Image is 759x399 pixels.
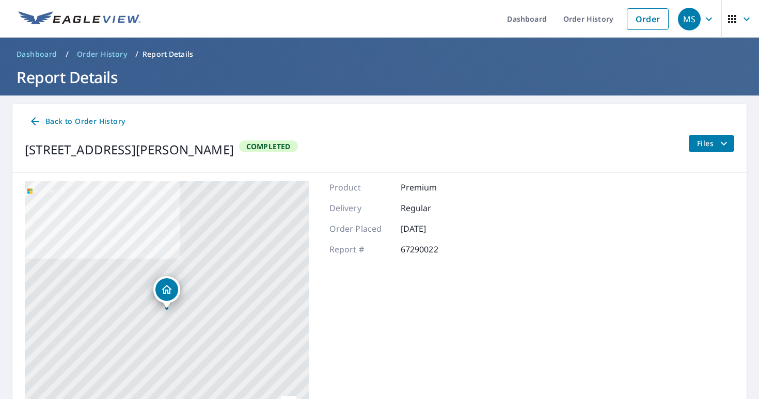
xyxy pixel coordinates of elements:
a: Back to Order History [25,112,129,131]
div: [STREET_ADDRESS][PERSON_NAME] [25,140,234,159]
a: Order History [73,46,131,62]
img: EV Logo [19,11,140,27]
p: Order Placed [329,222,391,235]
span: Dashboard [17,49,57,59]
li: / [66,48,69,60]
span: Order History [77,49,127,59]
p: Report # [329,243,391,256]
span: Completed [240,141,297,151]
li: / [135,48,138,60]
button: filesDropdownBtn-67290022 [688,135,734,152]
span: Back to Order History [29,115,125,128]
h1: Report Details [12,67,747,88]
span: Files [697,137,730,150]
p: Premium [401,181,463,194]
a: Order [627,8,669,30]
div: MS [678,8,701,30]
p: Delivery [329,202,391,214]
p: Report Details [143,49,193,59]
p: 67290022 [401,243,463,256]
div: Dropped pin, building 1, Residential property, 645 Westridge Dr Wooster, OH 44691 [153,276,180,308]
a: Dashboard [12,46,61,62]
p: Regular [401,202,463,214]
p: Product [329,181,391,194]
nav: breadcrumb [12,46,747,62]
p: [DATE] [401,222,463,235]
